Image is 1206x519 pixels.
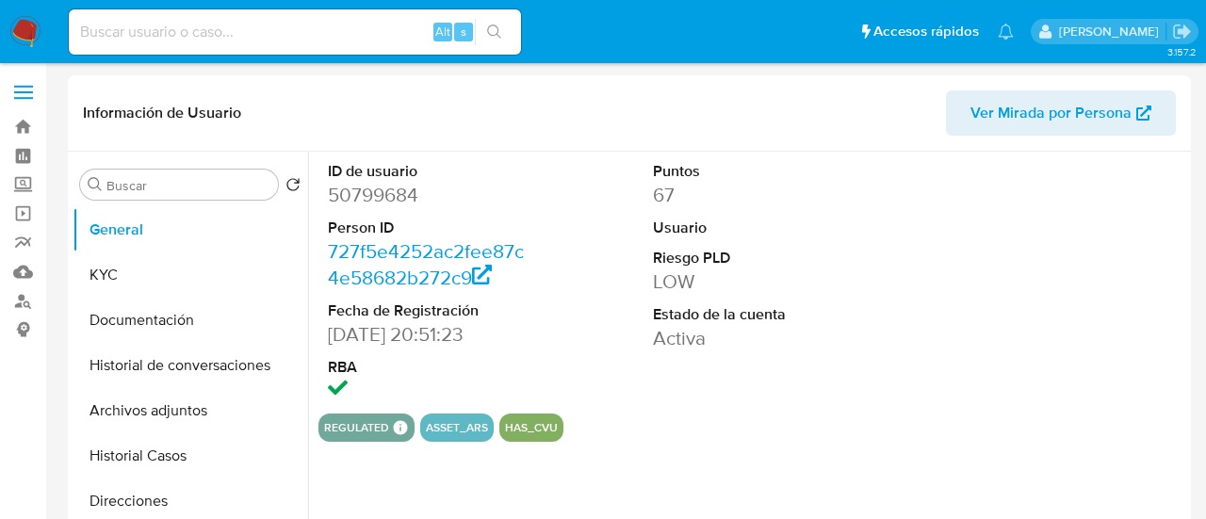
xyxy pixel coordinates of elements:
[653,182,851,208] dd: 67
[970,90,1132,136] span: Ver Mirada por Persona
[73,207,308,252] button: General
[475,19,513,45] button: search-icon
[461,23,466,41] span: s
[73,343,308,388] button: Historial de conversaciones
[88,177,103,192] button: Buscar
[328,300,526,321] dt: Fecha de Registración
[1172,22,1192,41] a: Salir
[73,252,308,298] button: KYC
[73,388,308,433] button: Archivos adjuntos
[328,321,526,348] dd: [DATE] 20:51:23
[653,268,851,295] dd: LOW
[998,24,1014,40] a: Notificaciones
[83,104,241,122] h1: Información de Usuario
[946,90,1176,136] button: Ver Mirada por Persona
[73,433,308,478] button: Historial Casos
[653,161,851,182] dt: Puntos
[873,22,979,41] span: Accesos rápidos
[426,424,488,431] button: asset_ars
[106,177,270,194] input: Buscar
[285,177,301,198] button: Volver al orden por defecto
[505,424,558,431] button: has_cvu
[69,20,521,44] input: Buscar usuario o caso...
[435,23,450,41] span: Alt
[328,161,526,182] dt: ID de usuario
[328,357,526,378] dt: RBA
[324,424,389,431] button: regulated
[653,304,851,325] dt: Estado de la cuenta
[328,237,524,291] a: 727f5e4252ac2fee87c4e58682b272c9
[653,325,851,351] dd: Activa
[653,218,851,238] dt: Usuario
[653,248,851,268] dt: Riesgo PLD
[1059,23,1165,41] p: gabriela.sanchez@mercadolibre.com
[328,182,526,208] dd: 50799684
[73,298,308,343] button: Documentación
[328,218,526,238] dt: Person ID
